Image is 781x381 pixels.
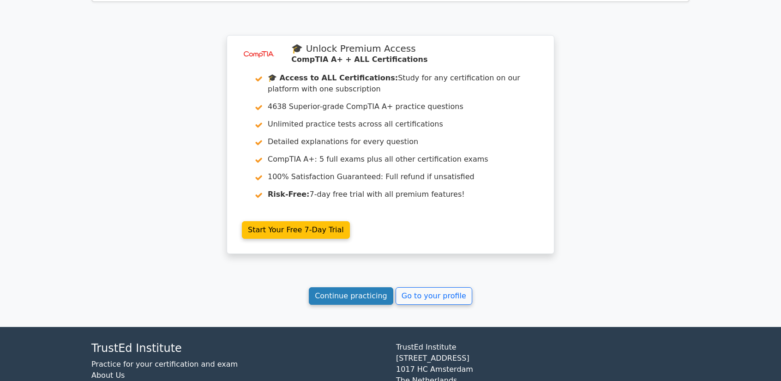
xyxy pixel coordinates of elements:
[91,360,238,369] a: Practice for your certification and exam
[91,342,385,355] h4: TrustEd Institute
[242,221,350,239] a: Start Your Free 7-Day Trial
[91,371,125,380] a: About Us
[396,287,472,305] a: Go to your profile
[309,287,393,305] a: Continue practicing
